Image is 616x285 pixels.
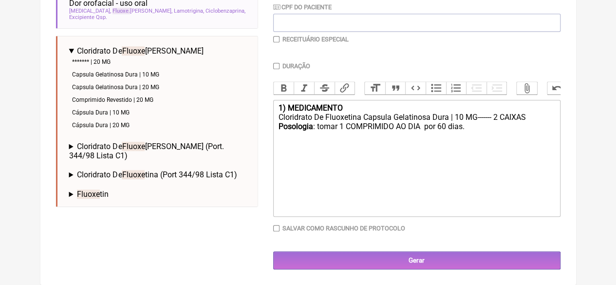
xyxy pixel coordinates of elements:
button: Attach Files [517,82,537,95]
summary: Cloridrato DeFluoxe[PERSON_NAME] [69,46,250,56]
div: Cloridrato De Fluoxetina Capsula Gelatinosa Dura | 10 MG------- 2 CAIXAS [278,113,555,122]
span: Cloridrato De [PERSON_NAME] [77,46,203,56]
span: Fluoxe [122,46,145,56]
span: Fluoxe [122,142,145,151]
button: Bold [274,82,294,95]
span: Cloridrato De tina (Port 344/98 Lista C1) [77,170,237,179]
button: Increase Level [486,82,507,95]
span: Cloridrato De [PERSON_NAME] (Port. 344/98 Lista C1) [69,142,224,160]
li: Capsula Gelatinosa Dura | 10 MG [69,68,250,81]
label: Receituário Especial [282,36,349,43]
span: Excipiente Qsp [69,14,107,20]
button: Heading [365,82,385,95]
button: Link [335,82,355,95]
button: Strikethrough [314,82,335,95]
button: Italic [294,82,314,95]
span: Lamotrigina [174,8,204,14]
button: Code [405,82,426,95]
input: Gerar [273,251,560,269]
li: Capsula Gelatinosa Dura | 20 MG [69,81,250,94]
span: tin [77,190,109,199]
label: Duração [282,62,310,70]
span: Fluoxe [122,170,145,179]
span: Fluoxe [112,8,130,14]
summary: Cloridrato DeFluoxetina (Port 344/98 Lista C1) [69,170,250,179]
span: Ciclobenzaprina [205,8,245,14]
button: Decrease Level [466,82,486,95]
summary: Cloridrato DeFluoxe[PERSON_NAME] (Port. 344/98 Lista C1) [69,142,250,160]
button: Bullets [426,82,446,95]
span: [MEDICAL_DATA] [69,8,111,14]
li: Cápsula Dura | 10 MG [69,106,250,119]
button: Quote [385,82,406,95]
div: : tomar 1 COMPRIMIDO AO DIA por 60 dias. [278,122,555,140]
span: Fluoxe [77,190,100,199]
strong: 1) MEDICAMENTO [278,103,342,113]
strong: Posologia [278,122,313,131]
label: CPF do Paciente [273,3,332,11]
label: Salvar como rascunho de Protocolo [282,225,405,232]
span: [PERSON_NAME] [112,8,172,14]
button: Numbers [446,82,467,95]
summary: Fluoxetin [69,190,250,199]
li: Comprimido Revestido | 20 MG [69,94,250,106]
li: Cápsula Dura | 20 MG [69,119,250,132]
button: Undo [547,82,568,95]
